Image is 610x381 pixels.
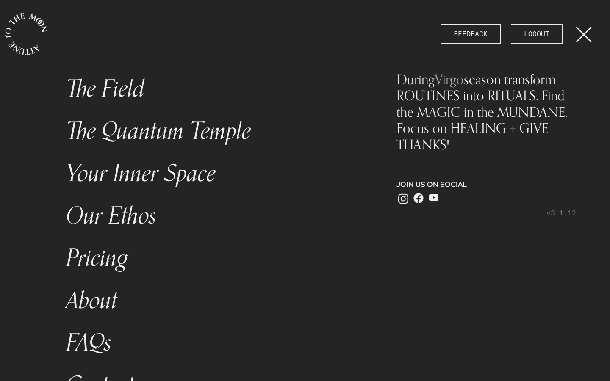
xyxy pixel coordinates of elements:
[441,24,501,44] button: FEEDBACK
[454,29,488,39] span: FEEDBACK
[435,71,464,88] span: Virgo
[61,279,366,322] a: About
[61,110,366,152] a: The Quantum Temple
[396,179,576,190] p: JOIN US ON SOCIAL
[61,195,366,237] a: Our Ethos
[61,68,366,110] a: The Field
[511,24,563,44] a: LOGOUT
[396,71,576,152] div: During season transform ROUTINES into RITUALS. Find the MAGIC in the MUNDANE. Focus on HEALING + ...
[61,237,366,279] a: Pricing
[61,322,366,364] a: FAQs
[396,208,576,218] p: v3.1.12
[61,152,366,195] a: Your Inner Space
